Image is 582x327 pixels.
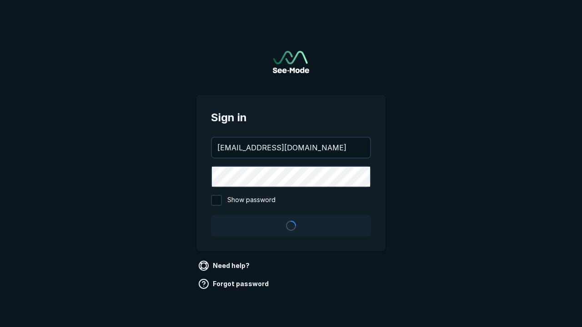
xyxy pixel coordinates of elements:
a: Go to sign in [273,51,309,73]
a: Need help? [196,258,253,273]
span: Show password [227,195,276,206]
span: Sign in [211,109,371,126]
img: See-Mode Logo [273,51,309,73]
a: Forgot password [196,277,272,291]
input: your@email.com [212,138,370,158]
